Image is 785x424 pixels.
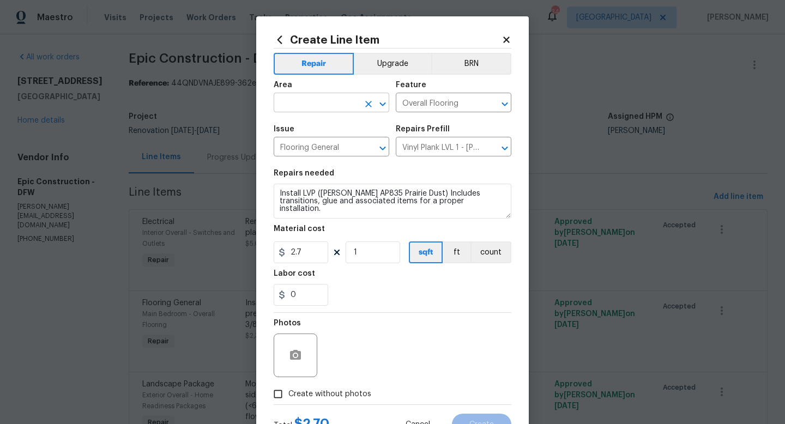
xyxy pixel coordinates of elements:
[274,53,354,75] button: Repair
[443,241,470,263] button: ft
[274,270,315,277] h5: Labor cost
[375,96,390,112] button: Open
[409,241,443,263] button: sqft
[274,34,502,46] h2: Create Line Item
[396,81,426,89] h5: Feature
[274,184,511,219] textarea: Install LVP ([PERSON_NAME] AP835 Prairie Dust) Includes transitions, glue and associated items fo...
[288,389,371,400] span: Create without photos
[361,96,376,112] button: Clear
[497,96,512,112] button: Open
[274,81,292,89] h5: Area
[274,225,325,233] h5: Material cost
[396,125,450,133] h5: Repairs Prefill
[470,241,511,263] button: count
[354,53,432,75] button: Upgrade
[431,53,511,75] button: BRN
[497,141,512,156] button: Open
[274,169,334,177] h5: Repairs needed
[274,125,294,133] h5: Issue
[274,319,301,327] h5: Photos
[375,141,390,156] button: Open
